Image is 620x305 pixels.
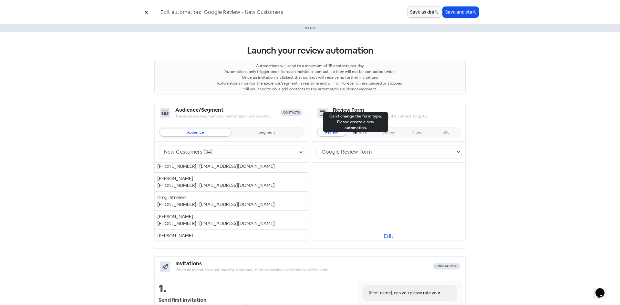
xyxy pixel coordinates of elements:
h5: review form [333,107,428,113]
p: Automations will send to a maximum of 15 contacts per day. Automations only trigger once for each... [154,60,466,95]
div: [PHONE_NUMBER] | [EMAIL_ADDRESS][DOMAIN_NAME] [157,163,305,170]
div: Video [412,130,422,134]
div: [PERSON_NAME] [157,175,305,182]
div: URL [442,130,449,134]
div: Audience [187,130,204,134]
div: Can't change the form type. Please create a new automation. [375,128,403,136]
h5: Invitations [175,260,433,267]
div: You have no audiences. Please create an audience first. [160,128,231,136]
div: [first_name], can you please rate your experience with [business_name]? [369,290,451,296]
div: The audience/segment your automation will monitor. [175,113,280,119]
div: Can't change the form type. Please create a new automation. [317,128,346,136]
div: [PERSON_NAME] [157,213,305,220]
div: Drogi Storllers [157,194,305,201]
div: Can't change the form type. Please create a new automation. [323,112,388,132]
button: Save as draft [408,7,441,17]
h5: Audience/Segment [175,107,280,113]
div: contacts [280,109,303,116]
div: Can't change the form type. Please create a new automation. [432,128,460,136]
div: When an invitation is actioned by a contact, their remaining invitations won't be sent. [175,267,433,273]
span: Edit automation: [160,8,201,16]
div: [PHONE_NUMBER] | [EMAIL_ADDRESS][DOMAIN_NAME] [157,182,305,189]
span: Launch your review automation [247,45,373,56]
iframe: chat widget [593,279,614,299]
div: 5 invitations [433,263,460,269]
div: Survey [383,130,395,134]
div: [PHONE_NUMBER] | [EMAIL_ADDRESS][DOMAIN_NAME] [157,220,305,227]
a: Edit [312,232,465,240]
div: [PHONE_NUMBER] | [EMAIL_ADDRESS][DOMAIN_NAME] [157,201,305,208]
div: 1. [159,281,249,296]
b: Send first invitation [159,297,207,303]
div: Segment [259,130,275,134]
button: Save and start [443,7,479,17]
div: Can't change the form type. Please create a new automation. [403,128,431,136]
div: [PERSON_NAME] [157,232,305,239]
